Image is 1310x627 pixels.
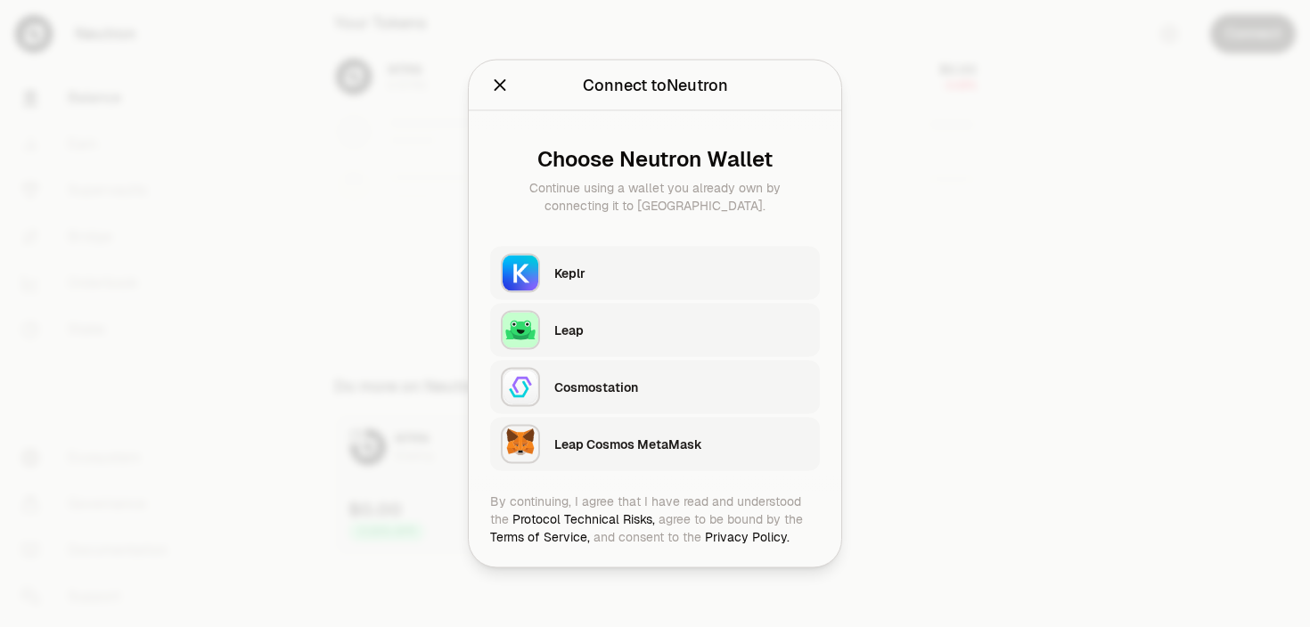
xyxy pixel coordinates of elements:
[490,73,510,98] button: Close
[490,247,820,300] button: KeplrKeplr
[490,304,820,357] button: LeapLeap
[490,361,820,414] button: CosmostationCosmostation
[503,313,538,348] img: Leap
[554,379,809,396] div: Cosmostation
[583,73,728,98] div: Connect to Neutron
[503,427,538,462] img: Leap Cosmos MetaMask
[490,418,820,471] button: Leap Cosmos MetaMaskLeap Cosmos MetaMask
[512,511,655,527] a: Protocol Technical Risks,
[504,179,806,215] div: Continue using a wallet you already own by connecting it to [GEOGRAPHIC_DATA].
[503,370,538,405] img: Cosmostation
[705,529,790,545] a: Privacy Policy.
[490,493,820,546] div: By continuing, I agree that I have read and understood the agree to be bound by the and consent t...
[554,436,809,453] div: Leap Cosmos MetaMask
[504,147,806,172] div: Choose Neutron Wallet
[554,265,809,282] div: Keplr
[554,322,809,339] div: Leap
[503,256,538,291] img: Keplr
[490,529,590,545] a: Terms of Service,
